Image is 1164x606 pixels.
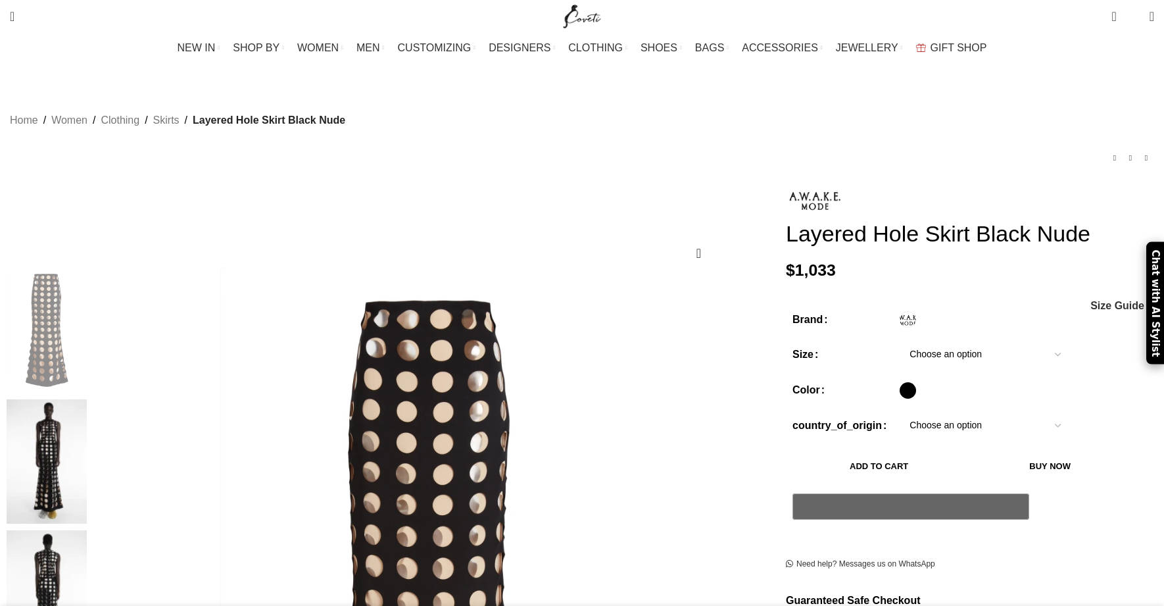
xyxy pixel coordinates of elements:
[836,35,903,61] a: JEWELLERY
[51,112,87,129] a: Women
[786,261,795,279] span: $
[398,41,472,54] span: CUSTOMIZING
[792,453,965,480] button: Add to cart
[489,41,550,54] span: DESIGNERS
[792,382,825,399] label: Color
[233,41,279,54] span: SHOP BY
[398,35,476,61] a: CUSTOMIZING
[101,112,139,129] a: Clothing
[297,41,339,54] span: WOMEN
[792,346,818,363] label: Size
[356,41,380,54] span: MEN
[3,35,1161,61] div: Main navigation
[1129,13,1139,23] span: 0
[641,41,677,54] span: SHOES
[916,35,987,61] a: GIFT SHOP
[1107,150,1123,166] a: Previous product
[972,453,1128,480] button: Buy now
[836,41,898,54] span: JEWELLERY
[786,186,845,214] img: Awake Mode
[10,112,38,129] a: Home
[742,41,818,54] span: ACCESSORIES
[233,35,284,61] a: SHOP BY
[1138,150,1154,166] a: Next product
[489,35,555,61] a: DESIGNERS
[786,261,836,279] bdi: 1,033
[931,41,987,54] span: GIFT SHOP
[7,399,87,524] img: awake mode top
[178,41,216,54] span: NEW IN
[1127,3,1140,30] div: My Wishlist
[786,220,1154,247] h1: Layered Hole Skirt Black Nude
[916,43,926,52] img: GiftBag
[153,112,180,129] a: Skirts
[297,35,343,61] a: WOMEN
[1090,301,1144,311] span: Size Guide
[10,112,345,129] nav: Breadcrumb
[568,41,623,54] span: CLOTHING
[790,527,1032,528] iframe: Secure payment input frame
[560,10,604,21] a: Site logo
[1090,301,1144,311] a: Size Guide
[742,35,823,61] a: ACCESSORIES
[193,112,345,129] span: Layered Hole Skirt Black Nude
[356,35,384,61] a: MEN
[792,493,1029,520] button: Pay with GPay
[1105,3,1123,30] a: 0
[786,595,921,606] strong: Guaranteed Safe Checkout
[3,3,21,30] a: Search
[641,35,682,61] a: SHOES
[792,311,828,328] label: Brand
[1113,7,1123,16] span: 0
[792,417,886,434] label: country_of_origin
[786,559,935,570] a: Need help? Messages us on WhatsApp
[695,41,724,54] span: BAGS
[7,268,87,393] img: awake mode Skirts
[695,35,729,61] a: BAGS
[178,35,220,61] a: NEW IN
[568,35,627,61] a: CLOTHING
